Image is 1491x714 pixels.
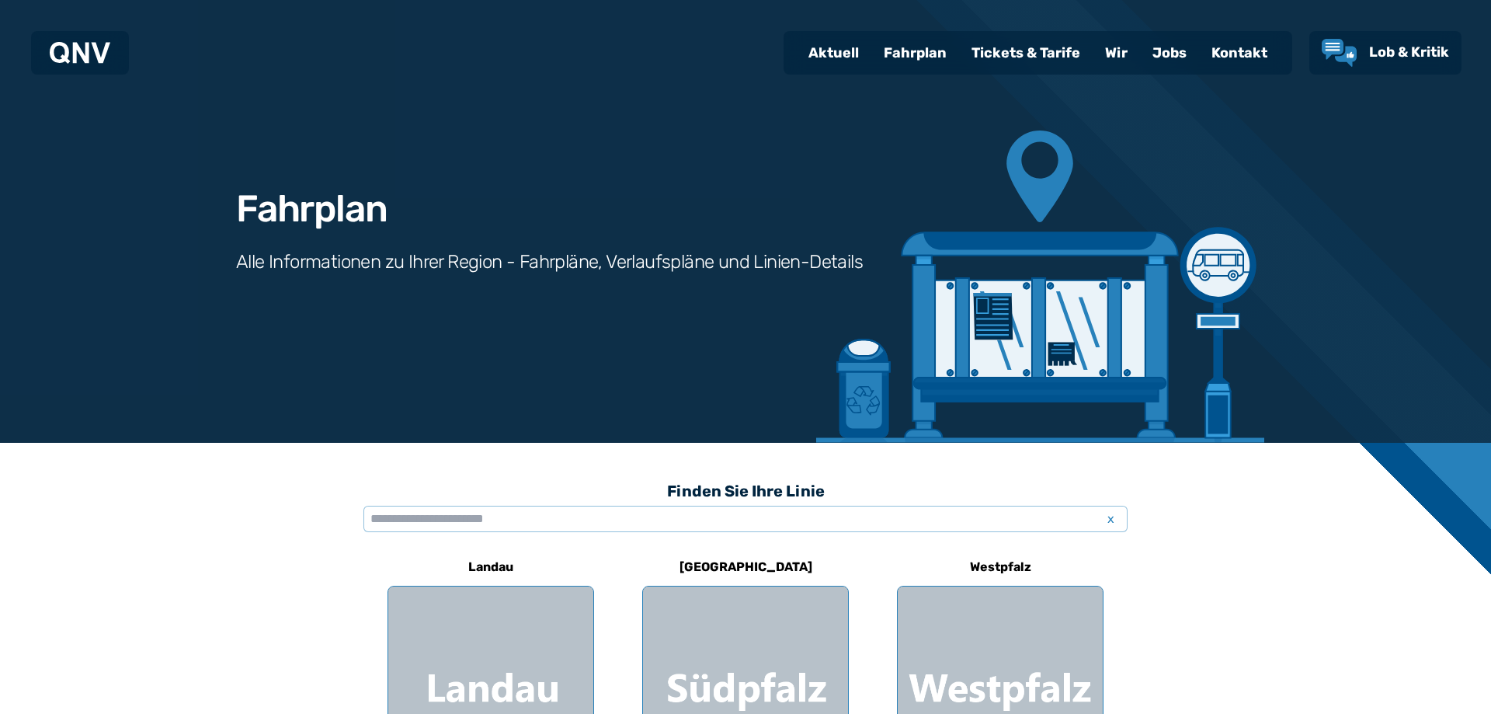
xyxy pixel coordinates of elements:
h3: Finden Sie Ihre Linie [363,474,1128,508]
a: QNV Logo [50,37,110,68]
img: QNV Logo [50,42,110,64]
h6: Landau [462,555,520,580]
h6: Westpfalz [964,555,1037,580]
a: Lob & Kritik [1322,39,1449,67]
span: Lob & Kritik [1369,44,1449,61]
span: x [1100,510,1121,528]
h6: [GEOGRAPHIC_DATA] [673,555,818,580]
a: Wir [1093,33,1140,73]
a: Jobs [1140,33,1199,73]
a: Kontakt [1199,33,1280,73]
h3: Alle Informationen zu Ihrer Region - Fahrpläne, Verlaufspläne und Linien-Details [236,249,863,274]
a: Tickets & Tarife [959,33,1093,73]
a: Fahrplan [871,33,959,73]
h1: Fahrplan [236,190,387,228]
a: Aktuell [796,33,871,73]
